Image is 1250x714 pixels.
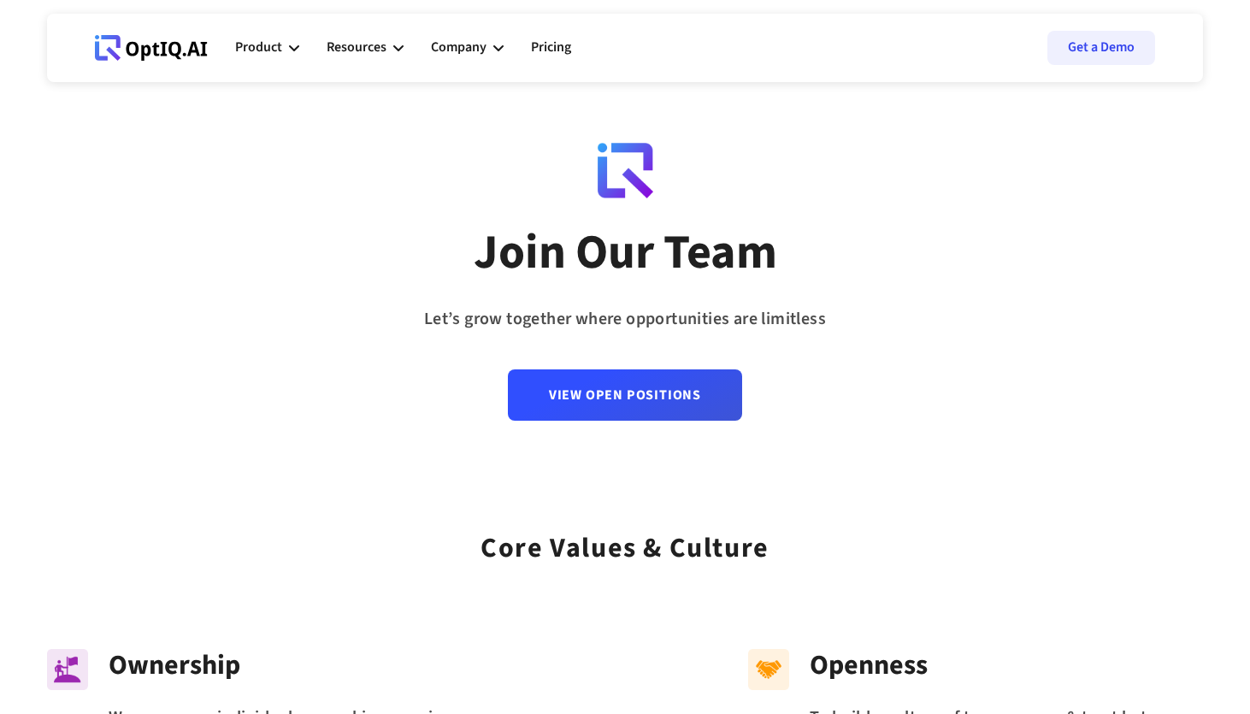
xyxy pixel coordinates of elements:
div: Let’s grow together where opportunities are limitless [424,304,826,335]
a: View Open Positions [508,369,742,421]
div: Resources [327,36,386,59]
div: Webflow Homepage [95,60,96,61]
div: Company [431,22,504,74]
div: Product [235,36,282,59]
div: Join Our Team [474,223,777,283]
a: Get a Demo [1047,31,1155,65]
a: Webflow Homepage [95,22,208,74]
div: Core values & Culture [481,510,769,570]
div: Product [235,22,299,74]
a: Pricing [531,22,571,74]
div: Openness [810,649,1203,682]
div: Resources [327,22,404,74]
div: Company [431,36,486,59]
div: Ownership [109,649,502,682]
